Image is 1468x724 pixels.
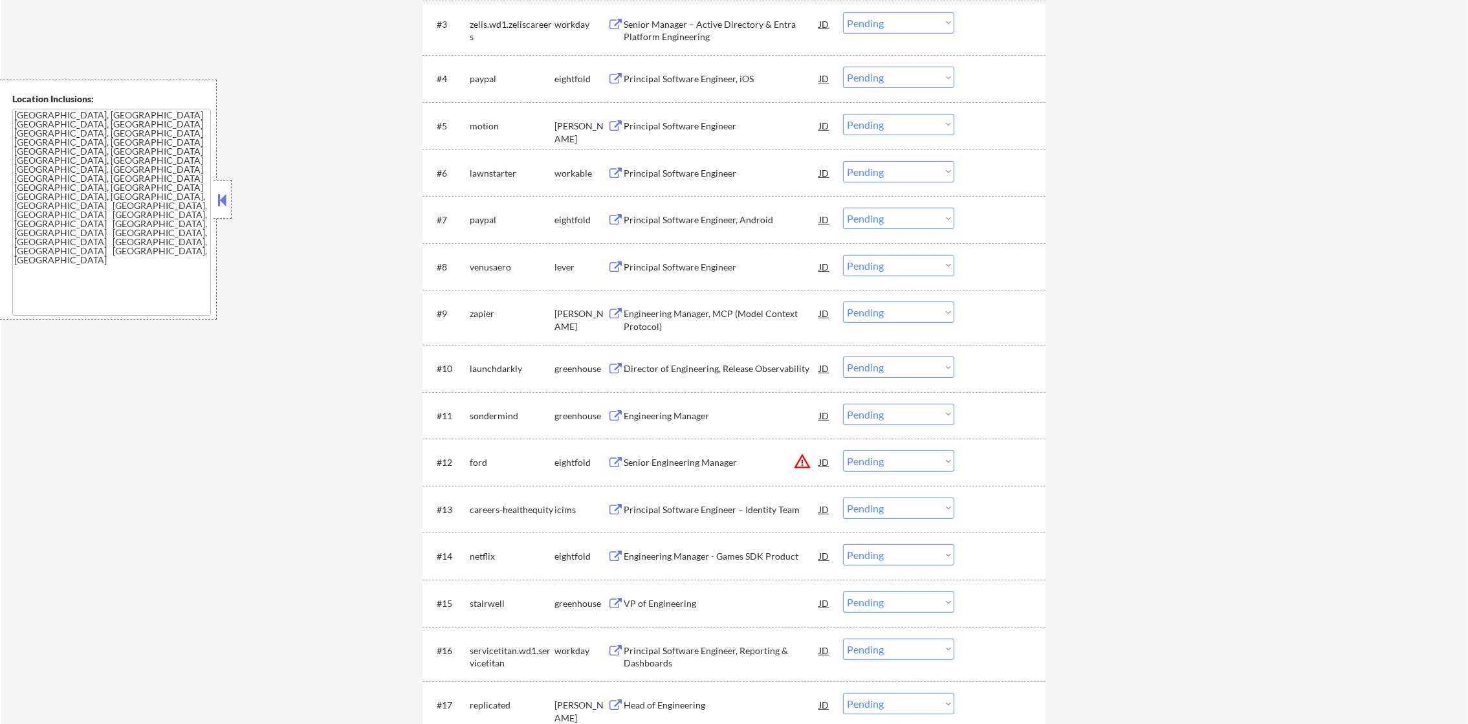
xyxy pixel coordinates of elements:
div: workable [554,167,608,180]
div: Engineering Manager, MCP (Model Context Protocol) [624,307,819,333]
div: #14 [437,550,459,563]
div: zapier [470,307,554,320]
div: #8 [437,261,459,274]
div: JD [818,255,831,278]
div: [PERSON_NAME] [554,699,608,724]
div: [PERSON_NAME] [554,307,608,333]
div: icims [554,503,608,516]
button: warning_amber [793,452,811,470]
div: Senior Manager – Active Directory & Entra Platform Engineering [624,18,819,43]
div: eightfold [554,214,608,226]
div: Senior Engineering Manager [624,456,819,469]
div: workday [554,644,608,657]
div: motion [470,120,554,133]
div: Principal Software Engineer, iOS [624,72,819,85]
div: venusaero [470,261,554,274]
div: Principal Software Engineer [624,167,819,180]
div: #10 [437,362,459,375]
div: JD [818,639,831,662]
div: workday [554,18,608,31]
div: ford [470,456,554,469]
div: eightfold [554,550,608,563]
div: JD [818,161,831,184]
div: #15 [437,597,459,610]
div: netflix [470,550,554,563]
div: JD [818,357,831,380]
div: #3 [437,18,459,31]
div: Location Inclusions: [12,93,212,105]
div: replicated [470,699,554,712]
div: Principal Software Engineer [624,120,819,133]
div: lever [554,261,608,274]
div: JD [818,404,831,427]
div: greenhouse [554,362,608,375]
div: #16 [437,644,459,657]
div: #5 [437,120,459,133]
div: Principal Software Engineer [624,261,819,274]
div: JD [818,12,831,36]
div: greenhouse [554,410,608,422]
div: #13 [437,503,459,516]
div: JD [818,67,831,90]
div: JD [818,302,831,325]
div: greenhouse [554,597,608,610]
div: Principal Software Engineer – Identity Team [624,503,819,516]
div: [PERSON_NAME] [554,120,608,145]
div: Principal Software Engineer, Android [624,214,819,226]
div: lawnstarter [470,167,554,180]
div: paypal [470,214,554,226]
div: #9 [437,307,459,320]
div: eightfold [554,72,608,85]
div: Engineering Manager [624,410,819,422]
div: launchdarkly [470,362,554,375]
div: Engineering Manager - Games SDK Product [624,550,819,563]
div: eightfold [554,456,608,469]
div: careers-healthequity [470,503,554,516]
div: JD [818,591,831,615]
div: VP of Engineering [624,597,819,610]
div: stairwell [470,597,554,610]
div: #12 [437,456,459,469]
div: #7 [437,214,459,226]
div: servicetitan.wd1.servicetitan [470,644,554,670]
div: JD [818,498,831,521]
div: sondermind [470,410,554,422]
div: Director of Engineering, Release Observability [624,362,819,375]
div: JD [818,450,831,474]
div: Principal Software Engineer, Reporting & Dashboards [624,644,819,670]
div: zelis.wd1.zeliscareers [470,18,554,43]
div: JD [818,114,831,137]
div: #6 [437,167,459,180]
div: #4 [437,72,459,85]
div: JD [818,693,831,716]
div: paypal [470,72,554,85]
div: #17 [437,699,459,712]
div: Head of Engineering [624,699,819,712]
div: JD [818,544,831,567]
div: #11 [437,410,459,422]
div: JD [818,208,831,231]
